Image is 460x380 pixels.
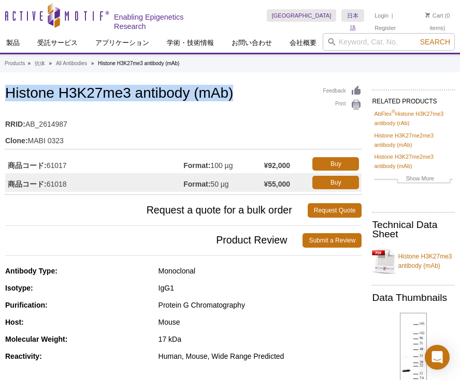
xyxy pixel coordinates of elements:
a: Histone H3K27me3 antibody (mAb) [372,246,455,277]
div: IgG1 [159,283,362,293]
a: Histone H3K27me2me3 antibody (mAb) [374,131,453,149]
strong: ¥55,000 [264,179,290,189]
a: Histone H3K27me2me3 antibody (mAb) [374,152,453,171]
li: » [49,60,52,66]
a: Cart [425,12,443,19]
a: Feedback [323,85,362,97]
li: » [91,60,94,66]
strong: Format: [183,161,210,170]
div: Mouse [159,317,362,327]
strong: Purification: [5,301,48,309]
strong: Host: [5,318,24,326]
strong: ¥92,000 [264,161,290,170]
a: All Antibodies [56,59,87,68]
img: Your Cart [425,12,430,18]
li: Histone H3K27me3 antibody (mAb) [98,60,179,66]
strong: 商品コード: [8,161,47,170]
strong: Isotype: [5,284,33,292]
li: (0 items) [420,9,455,34]
a: 日本語 [341,9,364,22]
a: アプリケーション [89,33,155,53]
input: Keyword, Cat. No. [323,33,455,51]
a: Submit a Review [303,233,362,248]
a: Products [5,59,25,68]
td: AB_2614987 [5,113,362,130]
a: Register [375,24,396,32]
button: Search [417,37,453,47]
span: Request a quote for a bulk order [5,203,308,218]
td: 100 µg [183,155,264,173]
a: お問い合わせ [225,33,278,53]
td: MABI 0323 [5,130,362,146]
strong: Clone: [5,136,28,145]
strong: Molecular Weight: [5,335,67,343]
div: Open Intercom Messenger [425,345,450,370]
h2: RELATED PRODUCTS [372,89,455,108]
h2: Technical Data Sheet [372,220,455,239]
a: Print [323,99,362,111]
a: Buy [312,176,359,189]
sup: ® [392,110,395,115]
a: AbFlex®Histone H3K27me3 antibody (rAb) [374,109,453,128]
td: 50 µg [183,173,264,192]
div: Monoclonal [159,266,362,276]
td: 61018 [5,173,183,192]
div: Human, Mouse, Wide Range Predicted [159,352,362,361]
a: Login [375,12,389,19]
a: Show More [374,174,453,186]
strong: Reactivity: [5,352,42,360]
li: » [27,60,31,66]
td: 61017 [5,155,183,173]
a: 受託サービス [31,33,84,53]
a: 会社概要 [283,33,323,53]
strong: Format: [183,179,210,189]
div: 17 kDa [159,335,362,344]
span: Product Review [5,233,303,248]
strong: 商品コード: [8,179,47,189]
span: Search [420,38,450,46]
a: Request Quote [308,203,362,218]
a: Buy [312,157,359,171]
strong: RRID: [5,119,25,129]
li: | [392,9,393,22]
div: Protein G Chromatography [159,300,362,310]
a: 抗体 [35,59,45,68]
h2: Enabling Epigenetics Research [114,12,199,31]
h1: Histone H3K27me3 antibody (mAb) [5,85,362,103]
a: [GEOGRAPHIC_DATA] [267,9,337,22]
h2: Data Thumbnails [372,293,455,302]
strong: Antibody Type: [5,267,58,275]
a: 学術・技術情報 [161,33,220,53]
